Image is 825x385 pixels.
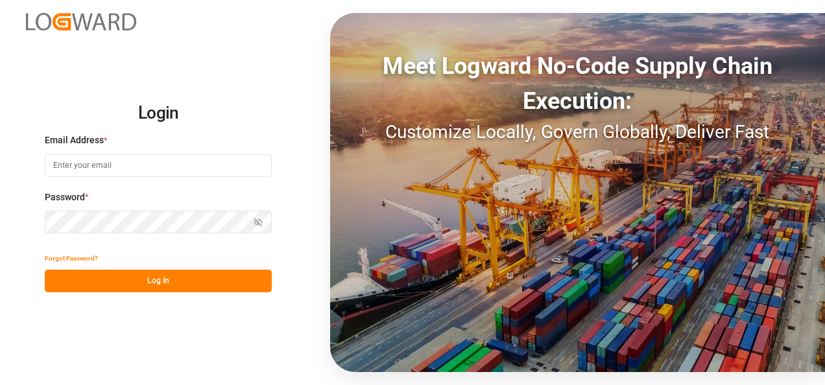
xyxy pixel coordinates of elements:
div: Meet Logward No-Code Supply Chain Execution: [330,49,825,119]
span: Password [45,191,85,204]
span: Email Address [45,134,104,147]
div: Customize Locally, Govern Globally, Deliver Fast [330,119,825,146]
button: Forgot Password? [45,247,98,270]
button: Log In [45,270,272,292]
h2: Login [45,93,272,134]
input: Enter your email [45,154,272,177]
img: Logward_new_orange.png [26,13,136,30]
